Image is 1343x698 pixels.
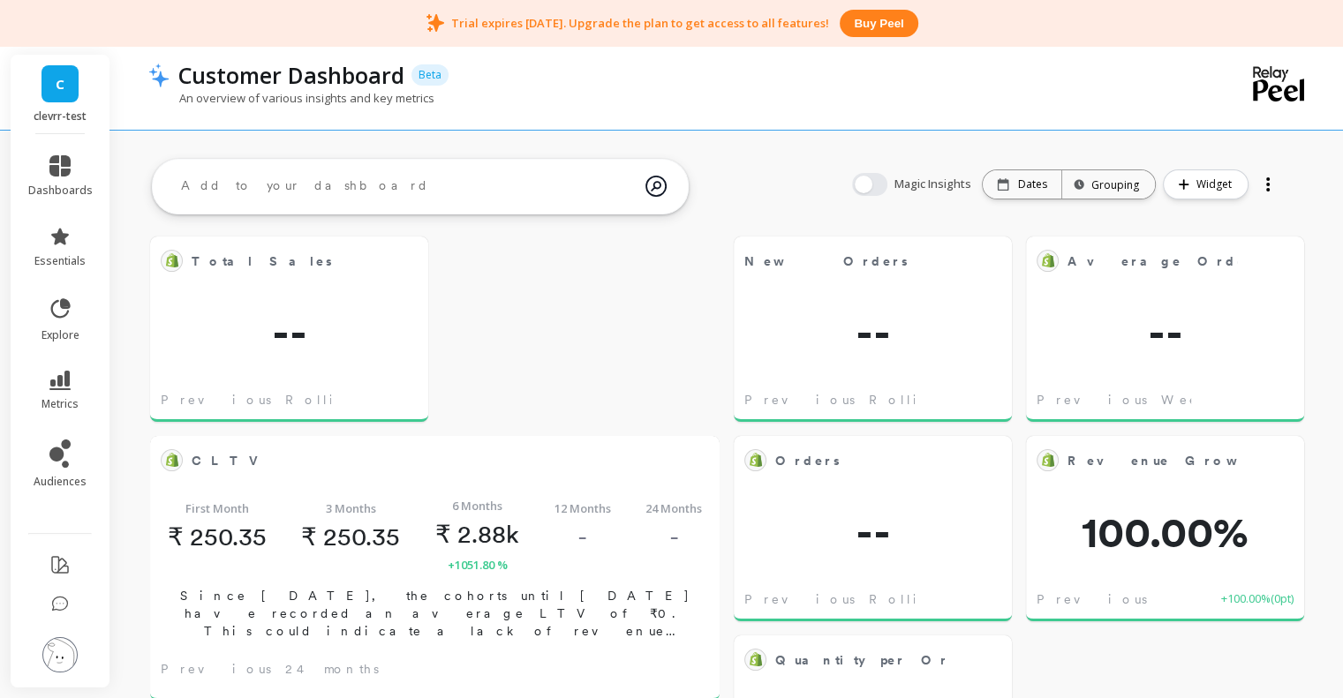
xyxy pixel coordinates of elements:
[148,90,434,106] p: An overview of various insights and key metrics
[301,522,400,552] p: 250.35
[1068,249,1237,274] span: Average Order Value*
[775,648,945,672] span: Quantity per Order
[1018,177,1047,191] p: Dates
[148,63,170,87] img: header icon
[1037,590,1212,608] span: Previous Week
[447,556,507,574] span: +1051.80 %
[326,499,376,517] span: 3 Months
[435,519,451,549] span: ₹
[1078,176,1139,193] div: Grouping
[168,522,267,552] p: 250.35
[301,522,317,552] span: ₹
[669,522,679,552] p: -
[1068,448,1237,473] span: Revenue Growth Rate
[1026,511,1304,553] span: 100.00%
[161,391,444,409] span: Previous Rolling 7-day
[178,60,404,90] p: Customer Dashboard
[645,162,667,210] img: magic search icon
[185,499,249,517] span: First Month
[734,311,1012,354] span: --
[645,499,702,517] span: 24 Months
[577,522,587,552] p: -
[744,252,908,271] span: New Orders
[744,249,945,274] span: New Orders
[775,452,840,470] span: Orders
[192,452,268,470] span: CLTV
[1221,590,1294,608] span: +100.00% ( 0pt )
[840,10,917,37] button: Buy peel
[168,522,184,552] span: ₹
[451,15,829,31] p: Trial expires [DATE]. Upgrade the plan to get access to all features!
[56,74,64,94] span: C
[435,519,519,549] p: 2.88k
[1026,311,1304,354] span: --
[161,660,379,678] span: Previous 24 months
[1163,169,1249,199] button: Widget
[775,651,979,670] span: Quantity per Order
[744,391,1028,409] span: Previous Rolling 7-day
[150,587,720,640] p: Since October 2024, the cohorts until March 2025 have recorded an average LTV of ₹0. This could i...
[150,311,428,354] span: --
[41,328,79,342] span: explore
[1196,176,1237,193] span: Widget
[775,448,945,473] span: Orders
[1037,391,1212,409] span: Previous Week
[894,176,975,193] span: Magic Insights
[192,252,332,271] span: Total Sales
[411,64,449,86] p: Beta
[555,499,611,517] span: 12 Months
[192,448,653,473] span: CLTV
[28,184,93,198] span: dashboards
[744,590,1028,608] span: Previous Rolling 7-day
[452,497,502,514] span: 6 Months
[41,397,79,411] span: metrics
[34,254,86,268] span: essentials
[734,511,1012,553] span: --
[42,637,78,672] img: profile picture
[28,109,93,124] p: clevrr-test
[192,249,361,274] span: Total Sales
[34,475,87,489] span: audiences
